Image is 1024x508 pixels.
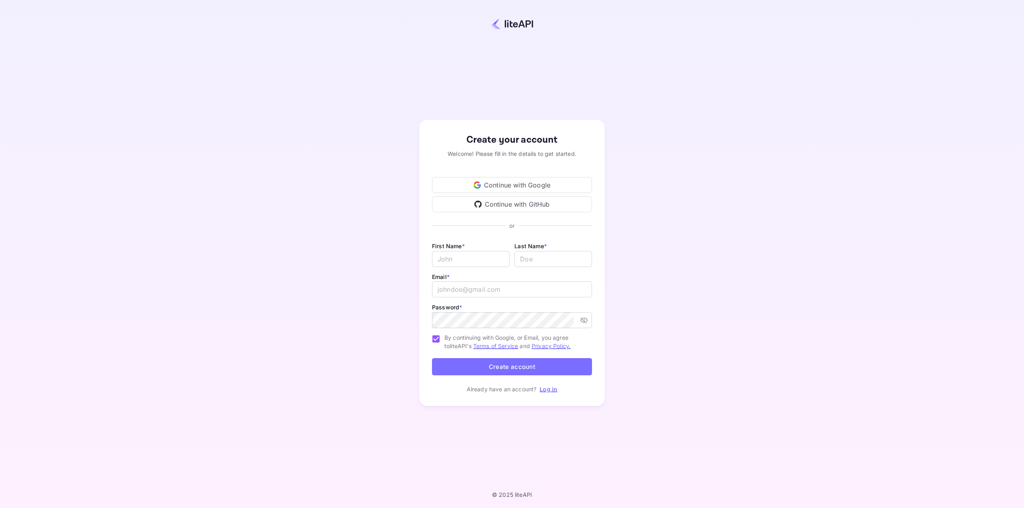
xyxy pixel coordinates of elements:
[492,491,532,498] p: © 2025 liteAPI
[432,281,592,297] input: johndoe@gmail.com
[540,386,557,392] a: Log in
[514,243,547,249] label: Last Name
[432,243,465,249] label: First Name
[432,149,592,158] div: Welcome! Please fill in the details to get started.
[577,313,591,327] button: toggle password visibility
[432,196,592,212] div: Continue with GitHub
[432,358,592,375] button: Create account
[491,18,533,30] img: liteapi
[432,177,592,193] div: Continue with Google
[432,251,510,267] input: John
[473,343,518,349] a: Terms of Service
[432,273,450,280] label: Email
[432,304,462,311] label: Password
[532,343,570,349] a: Privacy Policy.
[514,251,592,267] input: Doe
[444,333,586,350] span: By continuing with Google, or Email, you agree to liteAPI's and
[467,385,537,393] p: Already have an account?
[432,133,592,147] div: Create your account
